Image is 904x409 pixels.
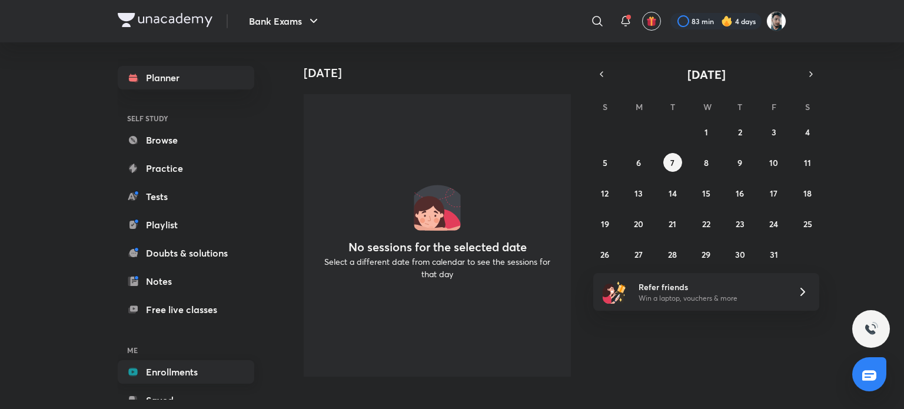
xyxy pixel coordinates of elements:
abbr: October 7, 2025 [670,157,674,168]
abbr: October 24, 2025 [769,218,778,230]
img: avatar [646,16,657,26]
button: October 11, 2025 [798,153,817,172]
abbr: October 16, 2025 [736,188,744,199]
button: October 12, 2025 [596,184,614,202]
abbr: October 8, 2025 [704,157,709,168]
button: avatar [642,12,661,31]
abbr: October 10, 2025 [769,157,778,168]
abbr: October 5, 2025 [603,157,607,168]
button: October 3, 2025 [765,122,783,141]
p: Select a different date from calendar to see the sessions for that day [318,255,557,280]
h6: SELF STUDY [118,108,254,128]
abbr: October 13, 2025 [634,188,643,199]
abbr: October 21, 2025 [669,218,676,230]
abbr: Wednesday [703,101,712,112]
a: Playlist [118,213,254,237]
abbr: Sunday [603,101,607,112]
abbr: Tuesday [670,101,675,112]
button: October 23, 2025 [730,214,749,233]
abbr: October 14, 2025 [669,188,677,199]
abbr: October 6, 2025 [636,157,641,168]
abbr: October 3, 2025 [772,127,776,138]
span: [DATE] [687,66,726,82]
img: referral [603,280,626,304]
abbr: October 27, 2025 [634,249,643,260]
a: Free live classes [118,298,254,321]
button: October 1, 2025 [697,122,716,141]
abbr: October 20, 2025 [634,218,643,230]
button: October 20, 2025 [629,214,648,233]
abbr: Saturday [805,101,810,112]
button: October 4, 2025 [798,122,817,141]
abbr: October 26, 2025 [600,249,609,260]
abbr: October 30, 2025 [735,249,745,260]
button: October 25, 2025 [798,214,817,233]
button: October 22, 2025 [697,214,716,233]
abbr: October 17, 2025 [770,188,777,199]
abbr: October 18, 2025 [803,188,812,199]
abbr: October 11, 2025 [804,157,811,168]
abbr: October 23, 2025 [736,218,745,230]
img: Company Logo [118,13,212,27]
button: October 21, 2025 [663,214,682,233]
button: October 29, 2025 [697,245,716,264]
abbr: October 22, 2025 [702,218,710,230]
abbr: October 25, 2025 [803,218,812,230]
button: October 31, 2025 [765,245,783,264]
abbr: October 2, 2025 [738,127,742,138]
h6: Refer friends [639,281,783,293]
abbr: October 29, 2025 [702,249,710,260]
button: October 18, 2025 [798,184,817,202]
p: Win a laptop, vouchers & more [639,293,783,304]
a: Enrollments [118,360,254,384]
button: October 2, 2025 [730,122,749,141]
a: Planner [118,66,254,89]
button: October 24, 2025 [765,214,783,233]
button: October 17, 2025 [765,184,783,202]
h6: ME [118,340,254,360]
abbr: October 28, 2025 [668,249,677,260]
button: October 10, 2025 [765,153,783,172]
button: [DATE] [610,66,803,82]
h4: No sessions for the selected date [348,240,527,254]
a: Browse [118,128,254,152]
button: October 26, 2025 [596,245,614,264]
abbr: October 19, 2025 [601,218,609,230]
abbr: Friday [772,101,776,112]
abbr: Thursday [737,101,742,112]
abbr: October 31, 2025 [770,249,778,260]
button: October 15, 2025 [697,184,716,202]
button: October 16, 2025 [730,184,749,202]
abbr: October 15, 2025 [702,188,710,199]
button: October 27, 2025 [629,245,648,264]
abbr: Monday [636,101,643,112]
button: October 6, 2025 [629,153,648,172]
img: ttu [864,322,878,336]
h4: [DATE] [304,66,580,80]
a: Tests [118,185,254,208]
button: October 28, 2025 [663,245,682,264]
button: October 14, 2025 [663,184,682,202]
abbr: October 1, 2025 [704,127,708,138]
a: Practice [118,157,254,180]
img: streak [721,15,733,27]
abbr: October 4, 2025 [805,127,810,138]
a: Notes [118,270,254,293]
button: October 13, 2025 [629,184,648,202]
button: October 19, 2025 [596,214,614,233]
a: Doubts & solutions [118,241,254,265]
img: Snehasish Das [766,11,786,31]
abbr: October 9, 2025 [737,157,742,168]
button: October 9, 2025 [730,153,749,172]
button: October 7, 2025 [663,153,682,172]
button: October 5, 2025 [596,153,614,172]
img: No events [414,184,461,231]
button: Bank Exams [242,9,328,33]
button: October 8, 2025 [697,153,716,172]
abbr: October 12, 2025 [601,188,609,199]
button: October 30, 2025 [730,245,749,264]
a: Company Logo [118,13,212,30]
